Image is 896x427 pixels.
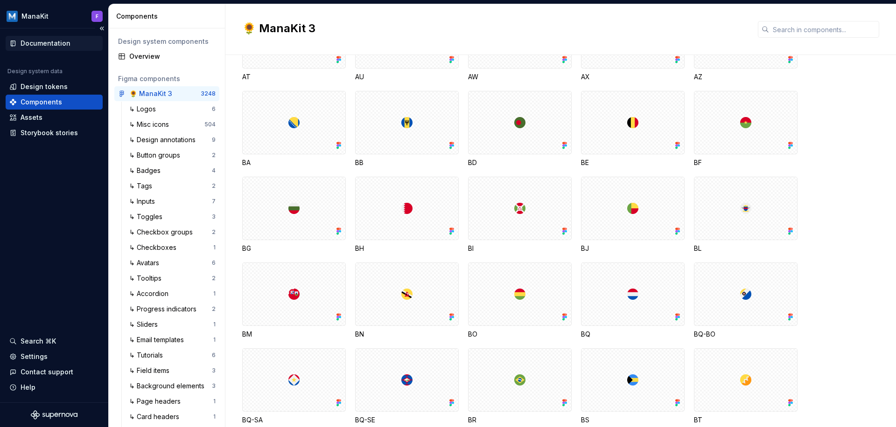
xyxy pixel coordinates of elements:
a: ↳ Button groups2 [126,148,219,163]
div: ↳ Checkboxes [129,243,180,252]
div: ↳ Page headers [129,397,184,406]
div: BS [581,415,685,425]
div: BH [355,244,459,253]
div: 🌻 ManaKit 3 [129,89,172,98]
div: BN [355,262,459,339]
a: ↳ Logos6 [126,102,219,117]
div: AX [581,72,685,82]
div: ↳ Tutorials [129,351,167,360]
div: AT [242,72,346,82]
div: BM [242,330,346,339]
a: ↳ Field items3 [126,363,219,378]
a: ↳ Page headers1 [126,394,219,409]
div: BR [468,348,572,425]
a: Assets [6,110,103,125]
div: 6 [212,351,216,359]
div: BM [242,262,346,339]
div: 2 [212,275,216,282]
div: 1 [213,336,216,344]
div: 1 [213,321,216,328]
div: ↳ Misc icons [129,120,173,129]
div: 1 [213,290,216,297]
h2: 🌻 ManaKit 3 [242,21,747,36]
div: BF [694,158,798,167]
div: 3 [212,213,216,220]
div: ↳ Avatars [129,258,163,268]
input: Search in components... [769,21,879,38]
a: ↳ Tutorials6 [126,348,219,363]
div: BQ-SA [242,415,346,425]
div: BQ-SE [355,348,459,425]
div: 504 [204,121,216,128]
div: ↳ Field items [129,366,173,375]
div: Overview [129,52,216,61]
div: 2 [212,182,216,190]
a: Design tokens [6,79,103,94]
div: Settings [21,352,48,361]
a: ↳ Email templates1 [126,332,219,347]
div: ↳ Logos [129,104,160,114]
div: 2 [212,152,216,159]
div: BQ-SA [242,348,346,425]
a: ↳ Tags2 [126,179,219,193]
div: BQ-SE [355,415,459,425]
a: Settings [6,349,103,364]
div: 1 [213,413,216,420]
div: BO [468,262,572,339]
a: ↳ Avatars6 [126,255,219,270]
div: BG [242,177,346,253]
div: BA [242,158,346,167]
div: ↳ Tags [129,181,156,191]
div: BB [355,158,459,167]
div: 6 [212,259,216,267]
div: ↳ Toggles [129,212,166,221]
div: 2 [212,228,216,236]
div: 2 [212,305,216,313]
a: ↳ Inputs7 [126,194,219,209]
div: ↳ Sliders [129,320,161,329]
button: Help [6,380,103,395]
a: ↳ Progress indicators2 [126,302,219,317]
div: AU [355,72,459,82]
div: Figma components [118,74,216,83]
a: ↳ Sliders1 [126,317,219,332]
div: ↳ Inputs [129,197,159,206]
div: Design system components [118,37,216,46]
div: AZ [694,72,798,82]
div: BF [694,91,798,167]
div: BT [694,348,798,425]
div: BE [581,91,685,167]
div: ↳ Design annotations [129,135,199,145]
button: ManaKitF [2,6,106,26]
div: BH [355,177,459,253]
div: 1 [213,398,216,405]
div: BD [468,91,572,167]
a: Storybook stories [6,125,103,140]
div: BJ [581,177,685,253]
div: BO [468,330,572,339]
div: ↳ Background elements [129,381,208,391]
button: Search ⌘K [6,334,103,349]
div: BI [468,244,572,253]
div: 6 [212,105,216,113]
a: 🌻 ManaKit 33248 [114,86,219,101]
div: ↳ Card headers [129,412,183,421]
div: BQ-BO [694,330,798,339]
a: Overview [114,49,219,64]
div: BD [468,158,572,167]
div: BL [694,244,798,253]
div: Storybook stories [21,128,78,138]
a: ↳ Accordion1 [126,286,219,301]
a: ↳ Design annotations9 [126,132,219,147]
div: BN [355,330,459,339]
div: 1 [213,244,216,251]
a: ↳ Tooltips2 [126,271,219,286]
div: Components [116,12,221,21]
a: Documentation [6,36,103,51]
div: BB [355,91,459,167]
div: BA [242,91,346,167]
div: BS [581,348,685,425]
div: Help [21,383,35,392]
div: Search ⌘K [21,337,56,346]
div: BI [468,177,572,253]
